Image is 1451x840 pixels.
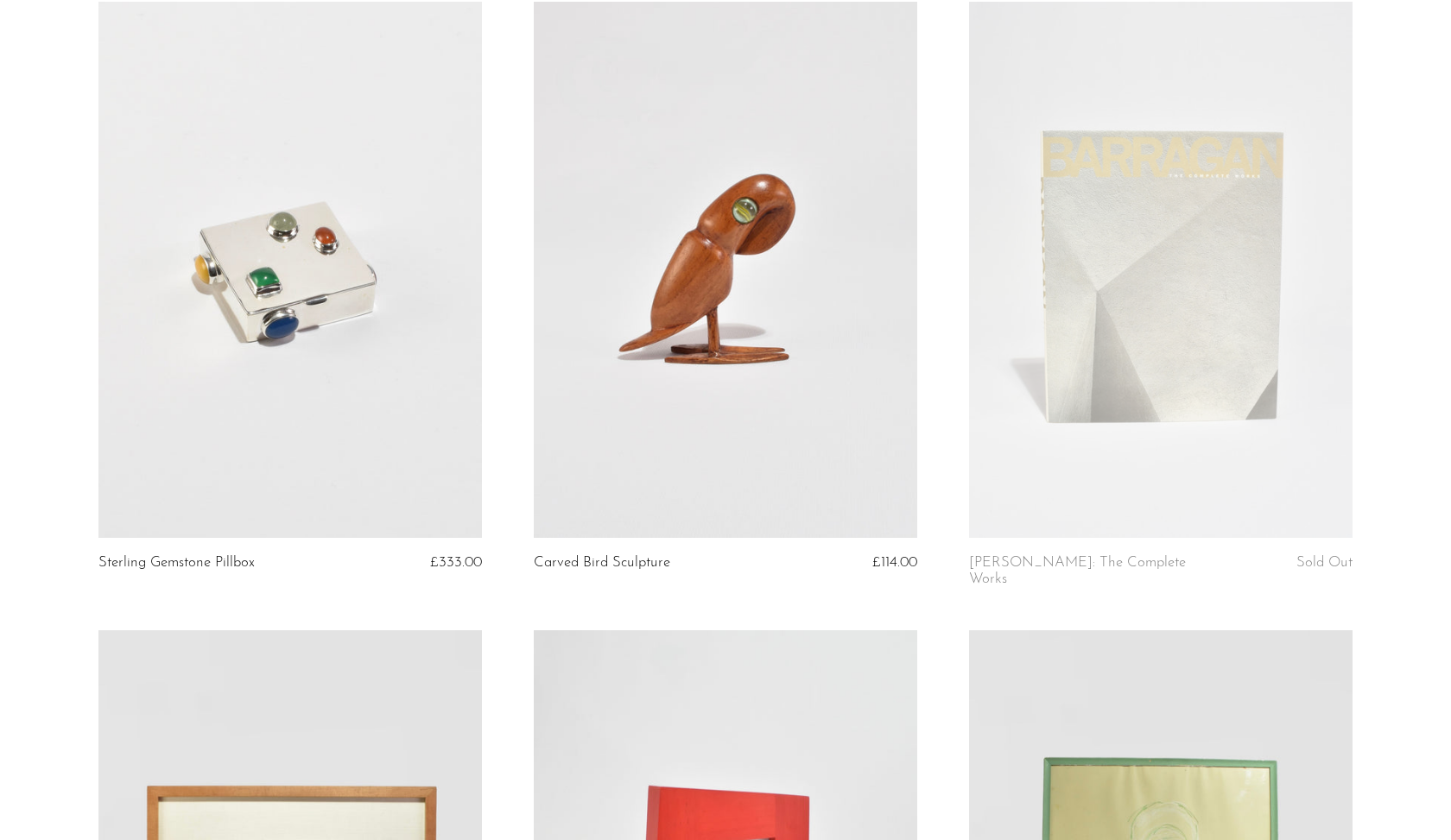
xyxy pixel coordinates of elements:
span: £114.00 [872,555,917,570]
span: Sold Out [1296,555,1353,570]
span: £333.00 [430,555,482,570]
a: [PERSON_NAME]: The Complete Works [969,555,1227,587]
a: Carved Bird Sculpture [534,555,670,571]
a: Sterling Gemstone Pillbox [98,555,255,571]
